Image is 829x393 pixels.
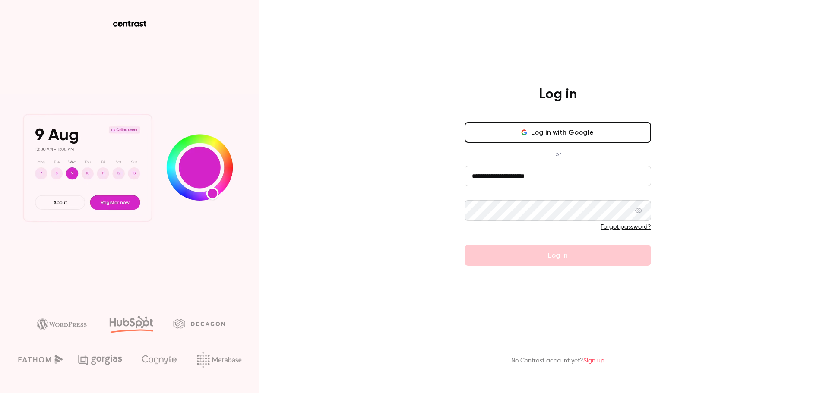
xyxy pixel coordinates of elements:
[173,319,225,328] img: decagon
[511,356,604,365] p: No Contrast account yet?
[465,122,651,143] button: Log in with Google
[601,224,651,230] a: Forgot password?
[583,358,604,364] a: Sign up
[551,150,565,159] span: or
[539,86,577,103] h4: Log in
